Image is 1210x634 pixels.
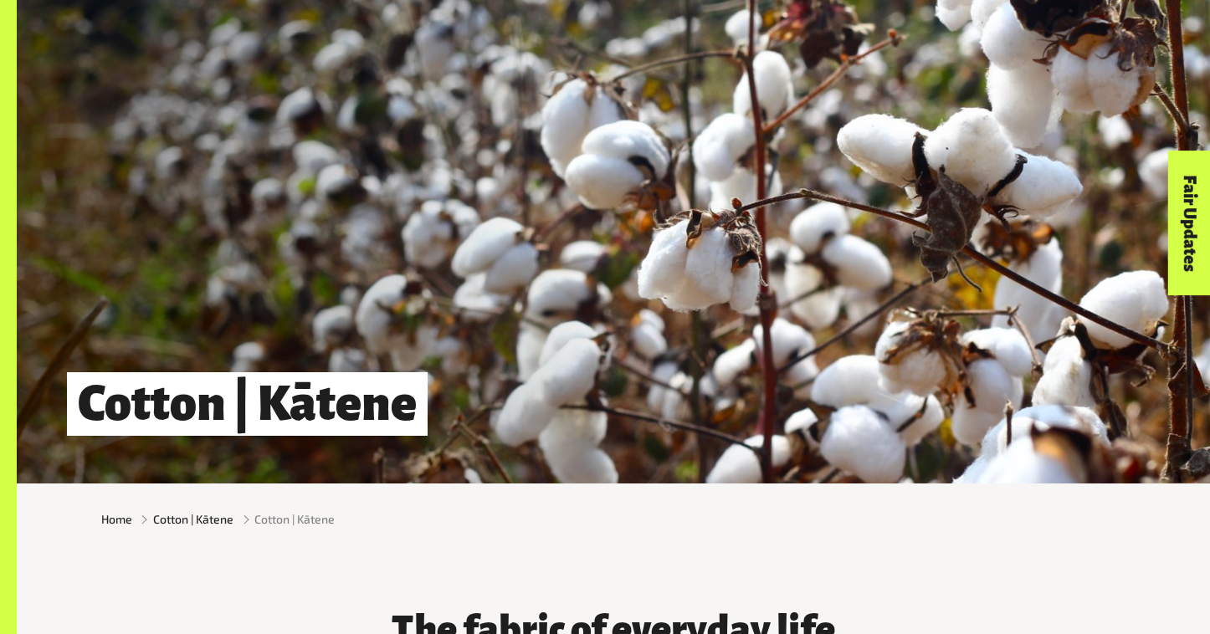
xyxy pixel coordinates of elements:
[67,372,428,437] h1: Cotton | Kātene
[254,510,335,528] span: Cotton | Kātene
[153,510,233,528] a: Cotton | Kātene
[101,510,132,528] a: Home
